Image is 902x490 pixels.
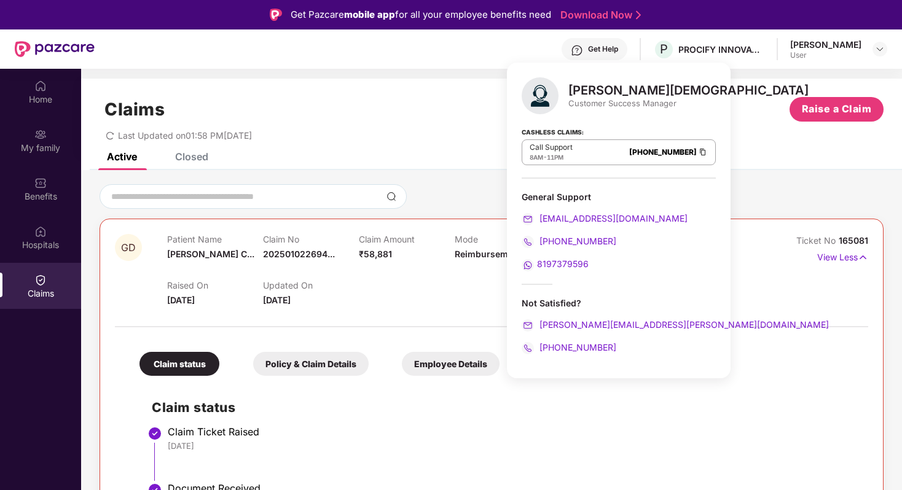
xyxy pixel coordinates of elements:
h2: Claim status [152,397,856,418]
div: General Support [522,191,716,271]
a: Download Now [560,9,637,21]
span: [PERSON_NAME] C... [167,249,254,259]
div: Claim Ticket Raised [168,426,856,438]
img: svg+xml;base64,PHN2ZyBpZD0iSG9tZSIgeG1sbnM9Imh0dHA6Ly93d3cudzMub3JnLzIwMDAvc3ZnIiB3aWR0aD0iMjAiIG... [34,80,47,92]
div: [PERSON_NAME] [790,39,861,50]
p: Mode [455,234,551,244]
div: Customer Success Manager [568,98,809,109]
strong: Cashless Claims: [522,125,584,138]
div: Claim status [139,352,219,376]
a: [PERSON_NAME][EMAIL_ADDRESS][PERSON_NAME][DOMAIN_NAME] [522,319,829,330]
img: svg+xml;base64,PHN2ZyB4bWxucz0iaHR0cDovL3d3dy53My5vcmcvMjAwMC9zdmciIHdpZHRoPSIyMCIgaGVpZ2h0PSIyMC... [522,259,534,271]
span: 8AM [530,154,543,161]
div: PROCIFY INNOVATIONS PRIVATE LIMITED [678,44,764,55]
a: [EMAIL_ADDRESS][DOMAIN_NAME] [522,213,688,224]
span: Last Updated on 01:58 PM[DATE] [118,130,252,141]
div: Policy & Claim Details [253,352,369,376]
img: Clipboard Icon [698,147,708,157]
div: [DATE] [168,440,856,451]
span: [PHONE_NUMBER] [537,342,616,352]
img: svg+xml;base64,PHN2ZyB4bWxucz0iaHR0cDovL3d3dy53My5vcmcvMjAwMC9zdmciIHdpZHRoPSIyMCIgaGVpZ2h0PSIyMC... [522,342,534,354]
img: Stroke [636,9,641,21]
div: Get Help [588,44,618,54]
div: User [790,50,861,60]
span: 165081 [839,235,868,246]
img: svg+xml;base64,PHN2ZyBpZD0iQmVuZWZpdHMiIHhtbG5zPSJodHRwOi8vd3d3LnczLm9yZy8yMDAwL3N2ZyIgd2lkdGg9Ij... [34,177,47,189]
span: [PERSON_NAME][EMAIL_ADDRESS][PERSON_NAME][DOMAIN_NAME] [537,319,829,330]
a: 8197379596 [522,259,589,269]
p: Updated On [263,280,359,290]
a: [PHONE_NUMBER] [522,342,616,352]
span: 8197379596 [537,259,589,269]
span: [PHONE_NUMBER] [537,236,616,246]
div: Active [107,150,137,163]
div: Get Pazcare for all your employee benefits need [291,7,551,22]
p: Raised On [167,280,263,290]
span: Raise a Claim [802,101,872,117]
div: - [530,152,573,162]
span: GD [121,243,136,253]
img: svg+xml;base64,PHN2ZyB4bWxucz0iaHR0cDovL3d3dy53My5vcmcvMjAwMC9zdmciIHhtbG5zOnhsaW5rPSJodHRwOi8vd3... [522,77,559,114]
p: Claim Amount [359,234,455,244]
div: Closed [175,150,208,163]
img: svg+xml;base64,PHN2ZyBpZD0iSGVscC0zMngzMiIgeG1sbnM9Imh0dHA6Ly93d3cudzMub3JnLzIwMDAvc3ZnIiB3aWR0aD... [571,44,583,56]
p: Claim No [263,234,359,244]
img: svg+xml;base64,PHN2ZyBpZD0iU3RlcC1Eb25lLTMyeDMyIiB4bWxucz0iaHR0cDovL3d3dy53My5vcmcvMjAwMC9zdmciIH... [147,426,162,441]
img: Logo [270,9,282,21]
img: svg+xml;base64,PHN2ZyB3aWR0aD0iMjAiIGhlaWdodD0iMjAiIHZpZXdCb3g9IjAgMCAyMCAyMCIgZmlsbD0ibm9uZSIgeG... [34,128,47,141]
img: svg+xml;base64,PHN2ZyBpZD0iRHJvcGRvd24tMzJ4MzIiIHhtbG5zPSJodHRwOi8vd3d3LnczLm9yZy8yMDAwL3N2ZyIgd2... [875,44,885,54]
span: [DATE] [263,295,291,305]
a: [PHONE_NUMBER] [629,147,697,157]
h1: Claims [104,99,165,120]
span: redo [106,130,114,141]
img: svg+xml;base64,PHN2ZyBpZD0iU2VhcmNoLTMyeDMyIiB4bWxucz0iaHR0cDovL3d3dy53My5vcmcvMjAwMC9zdmciIHdpZH... [386,192,396,201]
img: svg+xml;base64,PHN2ZyB4bWxucz0iaHR0cDovL3d3dy53My5vcmcvMjAwMC9zdmciIHdpZHRoPSIyMCIgaGVpZ2h0PSIyMC... [522,236,534,248]
span: Reimbursement [455,249,522,259]
img: svg+xml;base64,PHN2ZyB4bWxucz0iaHR0cDovL3d3dy53My5vcmcvMjAwMC9zdmciIHdpZHRoPSIxNyIgaGVpZ2h0PSIxNy... [858,251,868,264]
div: Not Satisfied? [522,297,716,309]
span: ₹58,881 [359,249,392,259]
img: svg+xml;base64,PHN2ZyBpZD0iSG9zcGl0YWxzIiB4bWxucz0iaHR0cDovL3d3dy53My5vcmcvMjAwMC9zdmciIHdpZHRoPS... [34,225,47,238]
img: svg+xml;base64,PHN2ZyB4bWxucz0iaHR0cDovL3d3dy53My5vcmcvMjAwMC9zdmciIHdpZHRoPSIyMCIgaGVpZ2h0PSIyMC... [522,213,534,225]
div: Employee Details [402,352,500,376]
div: Not Satisfied? [522,297,716,354]
span: Ticket No [796,235,839,246]
span: P [660,42,668,56]
span: [EMAIL_ADDRESS][DOMAIN_NAME] [537,213,688,224]
a: [PHONE_NUMBER] [522,236,616,246]
p: Call Support [530,142,573,152]
span: [DATE] [167,295,195,305]
img: New Pazcare Logo [15,41,95,57]
img: svg+xml;base64,PHN2ZyBpZD0iQ2xhaW0iIHhtbG5zPSJodHRwOi8vd3d3LnczLm9yZy8yMDAwL3N2ZyIgd2lkdGg9IjIwIi... [34,274,47,286]
img: svg+xml;base64,PHN2ZyB4bWxucz0iaHR0cDovL3d3dy53My5vcmcvMjAwMC9zdmciIHdpZHRoPSIyMCIgaGVpZ2h0PSIyMC... [522,319,534,332]
p: Patient Name [167,234,263,244]
div: General Support [522,191,716,203]
span: 11PM [547,154,563,161]
span: 202501022694... [263,249,335,259]
p: View Less [817,247,868,264]
strong: mobile app [344,9,395,20]
div: [PERSON_NAME][DEMOGRAPHIC_DATA] [568,83,809,98]
button: Raise a Claim [790,97,884,122]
